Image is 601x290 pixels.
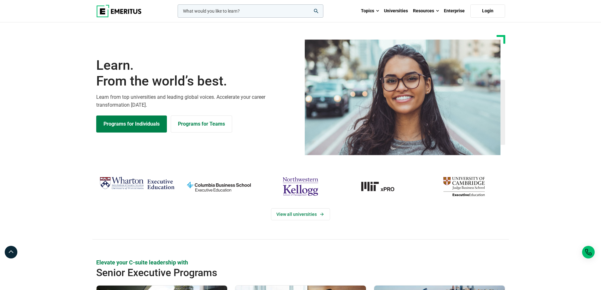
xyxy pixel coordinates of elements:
[171,115,232,133] a: Explore for Business
[263,174,338,199] img: northwestern-kellogg
[271,208,330,220] a: View Universities
[96,73,297,89] span: From the world’s best.
[470,4,505,18] a: Login
[96,93,297,109] p: Learn from top universities and leading global voices. Accelerate your career transformation [DATE].
[181,174,256,199] img: columbia-business-school
[345,174,420,199] img: MIT xPRO
[96,57,297,89] h1: Learn.
[99,174,175,193] img: Wharton Executive Education
[96,115,167,133] a: Explore Programs
[96,266,464,279] h2: Senior Executive Programs
[96,258,505,266] p: Elevate your C-suite leadership with
[426,174,502,199] img: cambridge-judge-business-school
[305,39,501,155] img: Learn from the world's best
[345,174,420,199] a: MIT-xPRO
[178,4,323,18] input: woocommerce-product-search-field-0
